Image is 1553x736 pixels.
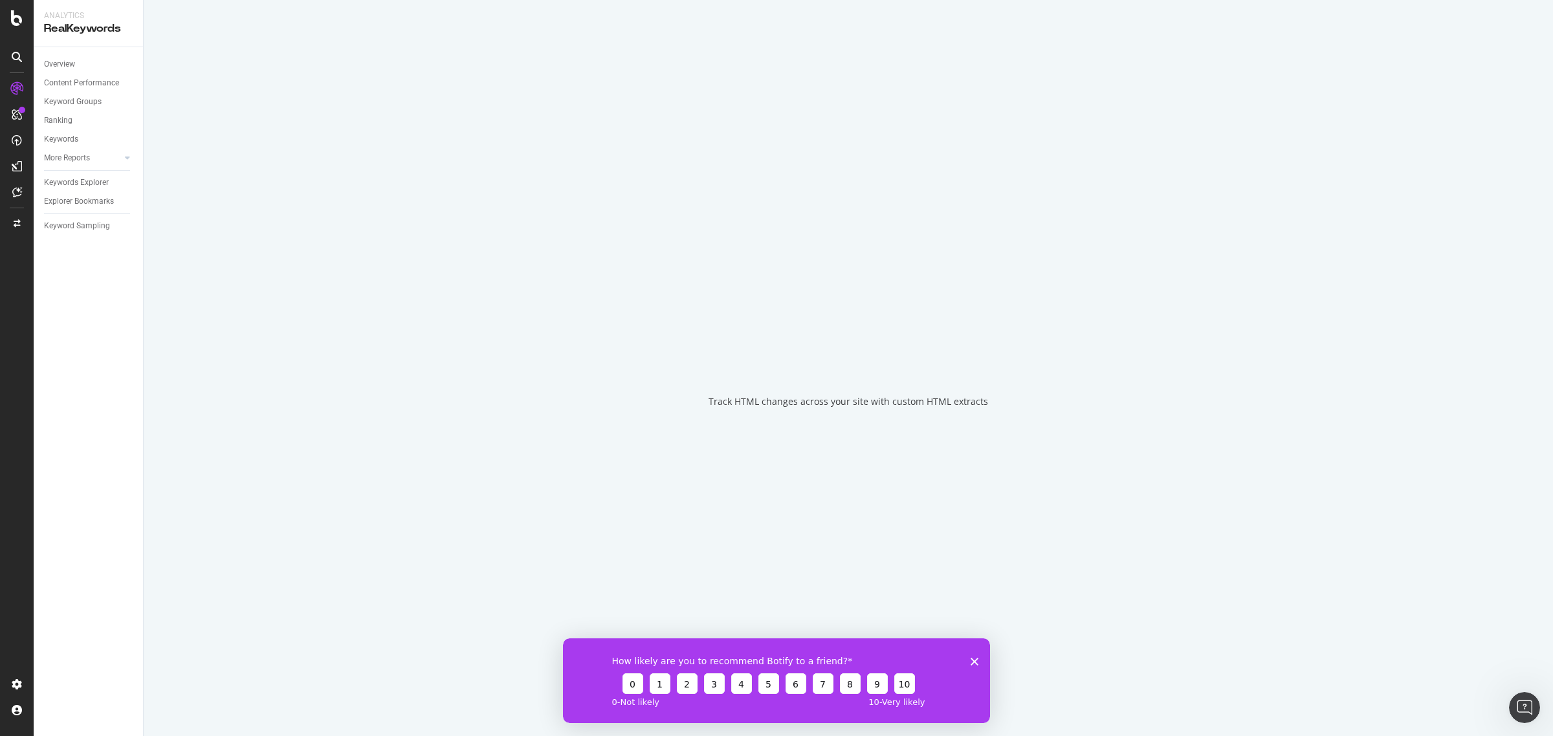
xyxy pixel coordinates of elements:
[44,58,134,71] a: Overview
[44,95,134,109] a: Keyword Groups
[44,95,102,109] div: Keyword Groups
[44,219,134,233] a: Keyword Sampling
[44,133,78,146] div: Keywords
[44,10,133,21] div: Analytics
[44,176,109,189] div: Keywords Explorer
[44,151,121,165] a: More Reports
[44,58,75,71] div: Overview
[1509,692,1540,723] iframe: Intercom live chat
[563,638,990,723] iframe: Survey from Botify
[44,76,119,90] div: Content Performance
[44,114,134,127] a: Ranking
[44,219,110,233] div: Keyword Sampling
[44,76,134,90] a: Content Performance
[44,151,90,165] div: More Reports
[44,114,72,127] div: Ranking
[802,328,895,374] div: animation
[44,195,114,208] div: Explorer Bookmarks
[44,21,133,36] div: RealKeywords
[44,195,134,208] a: Explorer Bookmarks
[44,176,134,189] a: Keywords Explorer
[709,395,988,408] div: Track HTML changes across your site with custom HTML extracts
[44,133,134,146] a: Keywords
